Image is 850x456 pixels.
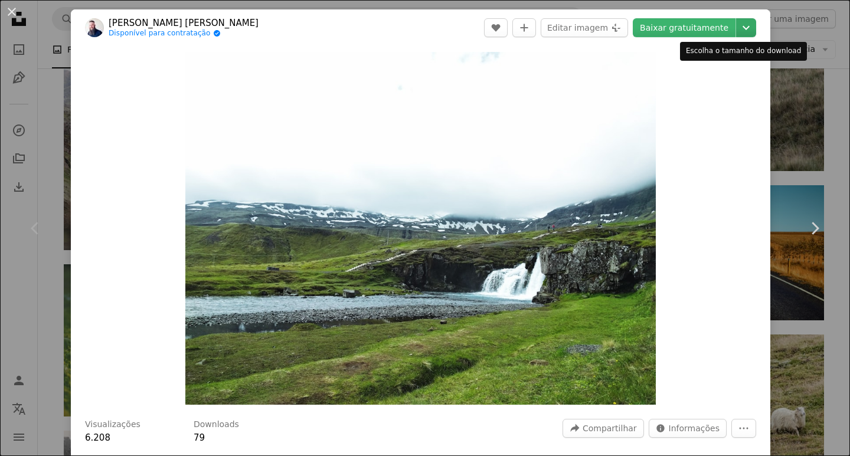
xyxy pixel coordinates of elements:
[541,18,628,37] button: Editar imagem
[512,18,536,37] button: Adicionar à coleção
[649,419,727,438] button: Estatísticas desta imagem
[563,419,644,438] button: Compartilhar esta imagem
[85,419,140,431] h3: Visualizações
[736,18,756,37] button: Escolha o tamanho do download
[680,42,807,61] div: Escolha o tamanho do download
[669,419,720,437] span: Informações
[185,52,656,405] button: Ampliar esta imagem
[731,419,756,438] button: Mais ações
[583,419,637,437] span: Compartilhar
[779,172,850,285] a: Próximo
[109,17,259,29] a: [PERSON_NAME] [PERSON_NAME]
[109,29,259,38] a: Disponível para contratação
[484,18,508,37] button: Curtir
[85,432,110,443] span: 6.208
[194,419,239,431] h3: Downloads
[633,18,735,37] a: Baixar gratuitamente
[185,52,656,405] img: uma cachoeira no meio de um vale verde
[194,432,205,443] span: 79
[85,18,104,37] img: Ir para o perfil de John Wayne Hill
